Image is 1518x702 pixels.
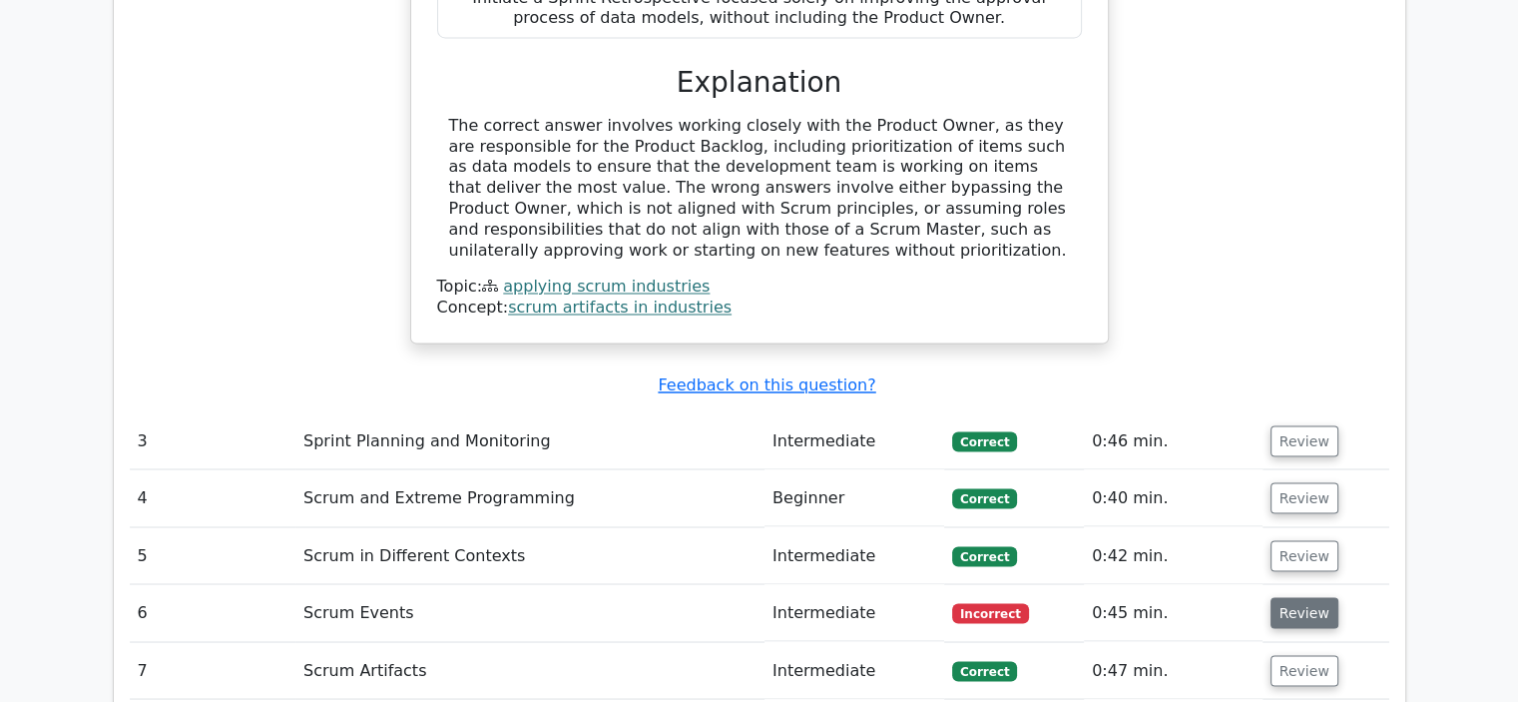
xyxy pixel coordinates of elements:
td: Intermediate [764,527,944,584]
div: Concept: [437,298,1082,319]
td: 4 [130,469,296,526]
span: Correct [952,431,1017,451]
span: Correct [952,546,1017,566]
td: Scrum Artifacts [295,642,764,699]
td: Intermediate [764,412,944,469]
td: 6 [130,584,296,641]
h3: Explanation [449,66,1070,100]
td: Intermediate [764,642,944,699]
td: 5 [130,527,296,584]
td: 0:45 min. [1084,584,1263,641]
td: 0:46 min. [1084,412,1263,469]
button: Review [1270,597,1338,628]
td: 3 [130,412,296,469]
button: Review [1270,540,1338,571]
span: Correct [952,488,1017,508]
td: 0:42 min. [1084,527,1263,584]
a: Feedback on this question? [658,375,875,394]
td: 0:47 min. [1084,642,1263,699]
td: Intermediate [764,584,944,641]
td: Sprint Planning and Monitoring [295,412,764,469]
td: Scrum in Different Contexts [295,527,764,584]
td: Scrum Events [295,584,764,641]
button: Review [1270,425,1338,456]
td: 0:40 min. [1084,469,1263,526]
a: applying scrum industries [503,277,710,296]
span: Correct [952,661,1017,681]
td: Scrum and Extreme Programming [295,469,764,526]
div: The correct answer involves working closely with the Product Owner, as they are responsible for t... [449,116,1070,262]
button: Review [1270,482,1338,513]
a: scrum artifacts in industries [508,298,732,317]
span: Incorrect [952,603,1029,623]
div: Topic: [437,277,1082,298]
td: Beginner [764,469,944,526]
td: 7 [130,642,296,699]
button: Review [1270,655,1338,686]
